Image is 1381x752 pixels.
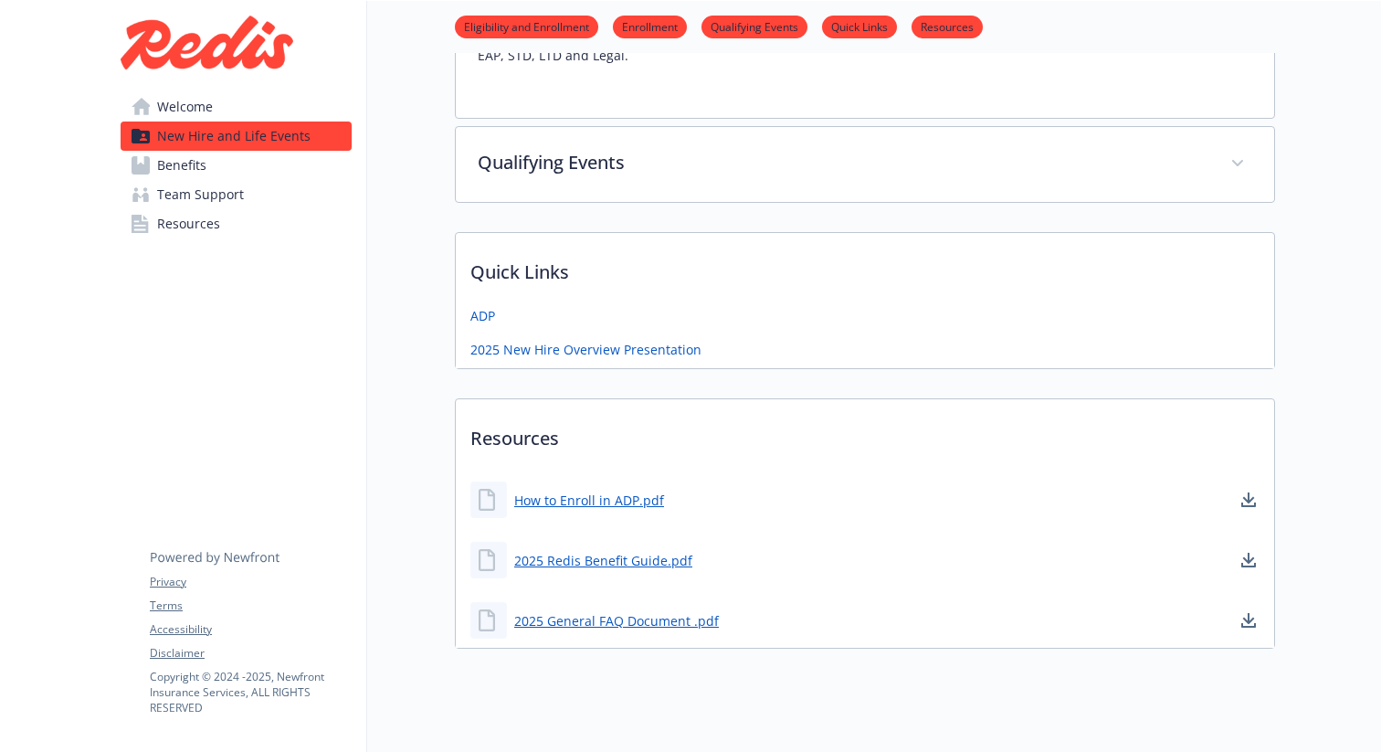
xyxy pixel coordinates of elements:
[478,149,1208,176] p: Qualifying Events
[1238,489,1260,511] a: download document
[456,233,1274,301] p: Quick Links
[150,574,351,590] a: Privacy
[912,17,983,35] a: Resources
[470,306,495,325] a: ADP
[1238,549,1260,571] a: download document
[514,611,719,630] a: 2025 General FAQ Document .pdf
[701,17,807,35] a: Qualifying Events
[456,399,1274,467] p: Resources
[456,127,1274,202] div: Qualifying Events
[157,180,244,209] span: Team Support
[121,122,352,151] a: New Hire and Life Events
[470,340,701,359] a: 2025 New Hire Overview Presentation
[514,491,664,510] a: How to Enroll in ADP.pdf
[150,598,351,614] a: Terms
[157,151,206,180] span: Benefits
[822,17,897,35] a: Quick Links
[157,92,213,122] span: Welcome
[121,180,352,209] a: Team Support
[121,92,352,122] a: Welcome
[455,17,598,35] a: Eligibility and Enrollment
[613,17,687,35] a: Enrollment
[150,621,351,638] a: Accessibility
[150,645,351,662] a: Disclaimer
[121,209,352,238] a: Resources
[157,122,311,151] span: New Hire and Life Events
[157,209,220,238] span: Resources
[1238,609,1260,631] a: download document
[514,551,692,570] a: 2025 Redis Benefit Guide.pdf
[150,669,351,715] p: Copyright © 2024 - 2025 , Newfront Insurance Services, ALL RIGHTS RESERVED
[121,151,352,180] a: Benefits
